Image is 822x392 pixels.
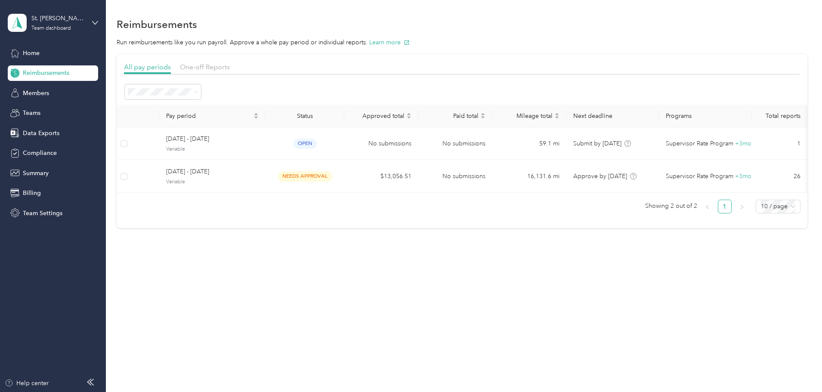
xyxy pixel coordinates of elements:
[166,134,259,144] span: [DATE] - [DATE]
[23,209,62,218] span: Team Settings
[344,127,418,160] td: No submissions
[554,111,559,117] span: caret-up
[480,115,485,120] span: caret-down
[117,20,197,29] h1: Reimbursements
[344,105,418,127] th: Approved total
[406,115,411,120] span: caret-down
[344,160,418,193] td: $13,056.51
[499,112,553,120] span: Mileage total
[573,140,621,147] span: Submit by [DATE]
[117,38,807,47] p: Run reimbursements like you run payroll. Approve a whole pay period or individual reports.
[566,105,659,127] th: Next deadline
[406,111,411,117] span: caret-up
[735,173,757,180] span: + 3 more
[418,160,492,193] td: No submissions
[739,204,745,210] span: right
[23,108,40,117] span: Teams
[645,200,697,213] span: Showing 2 out of 2
[166,145,259,153] span: Variable
[369,38,410,47] button: Learn more
[751,160,807,193] td: 26
[5,379,49,388] button: Help center
[761,200,795,213] span: 10 / page
[124,63,171,71] span: All pay periods
[253,111,259,117] span: caret-up
[735,140,757,147] span: + 3 more
[735,200,749,213] li: Next Page
[718,200,731,213] a: 1
[425,112,479,120] span: Paid total
[23,148,57,157] span: Compliance
[718,200,732,213] li: 1
[23,169,49,178] span: Summary
[666,139,733,148] span: Supervisor Rate Program
[159,105,266,127] th: Pay period
[166,112,252,120] span: Pay period
[31,14,85,23] div: St. [PERSON_NAME]
[756,200,800,213] div: Page Size
[253,115,259,120] span: caret-down
[418,127,492,160] td: No submissions
[180,63,230,71] span: One-off Reports
[573,173,627,180] span: Approve by [DATE]
[166,178,259,186] span: Variable
[774,344,822,392] iframe: Everlance-gr Chat Button Frame
[272,112,337,120] div: Status
[701,200,714,213] button: left
[351,112,405,120] span: Approved total
[666,172,733,181] span: Supervisor Rate Program
[705,204,710,210] span: left
[659,105,751,127] th: Programs
[418,105,492,127] th: Paid total
[492,105,566,127] th: Mileage total
[166,167,259,176] span: [DATE] - [DATE]
[278,171,332,181] span: needs approval
[294,139,317,148] span: open
[31,26,71,31] div: Team dashboard
[23,129,59,138] span: Data Exports
[751,105,807,127] th: Total reports
[23,89,49,98] span: Members
[735,200,749,213] button: right
[701,200,714,213] li: Previous Page
[23,49,40,58] span: Home
[23,188,41,198] span: Billing
[23,68,69,77] span: Reimbursements
[492,160,566,193] td: 16,131.6 mi
[492,127,566,160] td: 59.1 mi
[751,127,807,160] td: 1
[554,115,559,120] span: caret-down
[480,111,485,117] span: caret-up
